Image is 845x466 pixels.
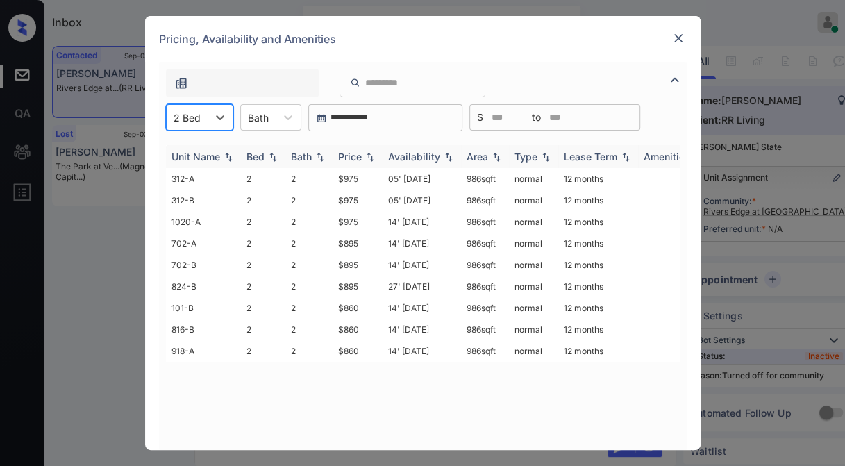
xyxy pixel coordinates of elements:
div: Availability [388,151,440,163]
img: icon-zuma [174,76,188,90]
td: 12 months [558,319,638,340]
td: 14' [DATE] [383,254,461,276]
td: $895 [333,233,383,254]
td: 12 months [558,168,638,190]
td: 14' [DATE] [383,319,461,340]
td: $975 [333,190,383,211]
td: 2 [285,190,333,211]
td: 2 [285,340,333,362]
td: 2 [241,254,285,276]
td: 986 sqft [461,211,509,233]
div: Amenities [644,151,690,163]
div: Area [467,151,488,163]
td: 12 months [558,276,638,297]
div: Price [338,151,362,163]
td: 12 months [558,190,638,211]
td: 312-A [166,168,241,190]
td: 2 [285,276,333,297]
td: 986 sqft [461,276,509,297]
td: 14' [DATE] [383,211,461,233]
td: 702-B [166,254,241,276]
img: sorting [313,152,327,162]
td: 2 [285,233,333,254]
td: 986 sqft [461,340,509,362]
td: 2 [285,297,333,319]
td: 05' [DATE] [383,190,461,211]
td: $860 [333,340,383,362]
img: sorting [221,152,235,162]
td: $860 [333,319,383,340]
td: 986 sqft [461,190,509,211]
td: normal [509,190,558,211]
td: 2 [241,276,285,297]
td: 12 months [558,297,638,319]
img: sorting [539,152,553,162]
td: normal [509,340,558,362]
img: sorting [490,152,503,162]
td: normal [509,211,558,233]
td: normal [509,297,558,319]
td: 2 [241,319,285,340]
td: 2 [285,254,333,276]
td: 101-B [166,297,241,319]
td: normal [509,276,558,297]
td: 2 [241,211,285,233]
td: 12 months [558,211,638,233]
td: 2 [285,319,333,340]
span: to [532,110,541,125]
td: 918-A [166,340,241,362]
td: normal [509,168,558,190]
td: 27' [DATE] [383,276,461,297]
td: 2 [241,233,285,254]
td: 816-B [166,319,241,340]
td: normal [509,319,558,340]
td: $975 [333,211,383,233]
td: 2 [241,190,285,211]
div: Type [514,151,537,163]
td: 2 [285,211,333,233]
td: $895 [333,254,383,276]
td: 2 [241,168,285,190]
td: 05' [DATE] [383,168,461,190]
img: sorting [442,152,455,162]
td: 824-B [166,276,241,297]
div: Bed [246,151,265,163]
td: 986 sqft [461,319,509,340]
img: sorting [363,152,377,162]
td: 2 [241,340,285,362]
div: Unit Name [171,151,220,163]
td: 986 sqft [461,254,509,276]
img: sorting [266,152,280,162]
td: $860 [333,297,383,319]
td: 1020-A [166,211,241,233]
td: $895 [333,276,383,297]
div: Lease Term [564,151,617,163]
td: 14' [DATE] [383,340,461,362]
span: $ [477,110,483,125]
td: 12 months [558,233,638,254]
td: normal [509,254,558,276]
td: 12 months [558,254,638,276]
td: 312-B [166,190,241,211]
div: Pricing, Availability and Amenities [145,16,701,62]
img: close [671,31,685,45]
div: Bath [291,151,312,163]
td: 986 sqft [461,297,509,319]
td: 986 sqft [461,233,509,254]
img: sorting [619,152,633,162]
td: 2 [241,297,285,319]
td: 14' [DATE] [383,297,461,319]
td: normal [509,233,558,254]
td: 2 [285,168,333,190]
img: icon-zuma [350,76,360,89]
td: 12 months [558,340,638,362]
td: $975 [333,168,383,190]
td: 14' [DATE] [383,233,461,254]
td: 702-A [166,233,241,254]
td: 986 sqft [461,168,509,190]
img: icon-zuma [667,72,683,88]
